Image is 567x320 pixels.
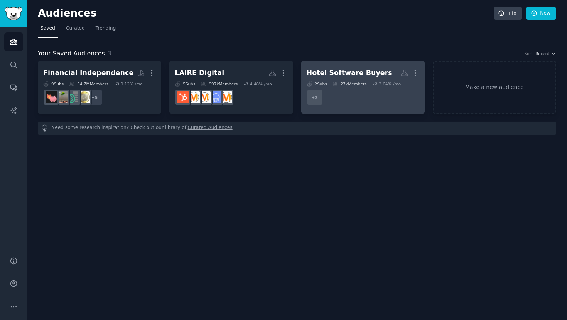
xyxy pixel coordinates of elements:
span: Curated [66,25,85,32]
span: Saved [40,25,55,32]
div: 27k Members [332,81,367,87]
img: fatFIRE [46,91,57,103]
div: Financial Independence [43,68,133,78]
img: hubspot [177,91,189,103]
img: DigitalMarketing [188,91,200,103]
img: Fire [56,91,68,103]
img: FinancialPlanning [67,91,79,103]
a: Saved [38,22,58,38]
span: Recent [535,51,549,56]
div: 2.64 % /mo [379,81,401,87]
img: AskMarketing [199,91,211,103]
a: Make a new audience [433,61,556,114]
span: Your Saved Audiences [38,49,105,59]
div: 5 Sub s [175,81,195,87]
img: UKPersonalFinance [78,91,90,103]
span: Trending [96,25,116,32]
a: Info [494,7,522,20]
div: 9 Sub s [43,81,64,87]
a: New [526,7,556,20]
div: 2 Sub s [307,81,327,87]
img: SaaS [209,91,221,103]
a: Trending [93,22,118,38]
div: Hotel Software Buyers [307,68,392,78]
div: + 2 [307,89,323,106]
a: Curated [63,22,88,38]
a: LAIRE Digital5Subs997kMembers4.48% /mocontent_marketingSaaSAskMarketingDigitalMarketinghubspot [169,61,293,114]
div: 997k Members [201,81,238,87]
h2: Audiences [38,7,494,20]
div: + 5 [86,89,103,106]
div: 34.7M Members [69,81,108,87]
a: Curated Audiences [188,124,233,132]
div: Sort [525,51,533,56]
a: Financial Independence9Subs34.7MMembers0.12% /mo+5UKPersonalFinanceFinancialPlanningFirefatFIRE [38,61,161,114]
a: Hotel Software Buyers2Subs27kMembers2.64% /mo+2 [301,61,425,114]
div: LAIRE Digital [175,68,224,78]
img: content_marketing [220,91,232,103]
button: Recent [535,51,556,56]
img: GummySearch logo [5,7,22,20]
div: Need some research inspiration? Check out our library of [38,122,556,135]
div: 4.48 % /mo [250,81,272,87]
div: 0.12 % /mo [121,81,143,87]
span: 3 [108,50,111,57]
